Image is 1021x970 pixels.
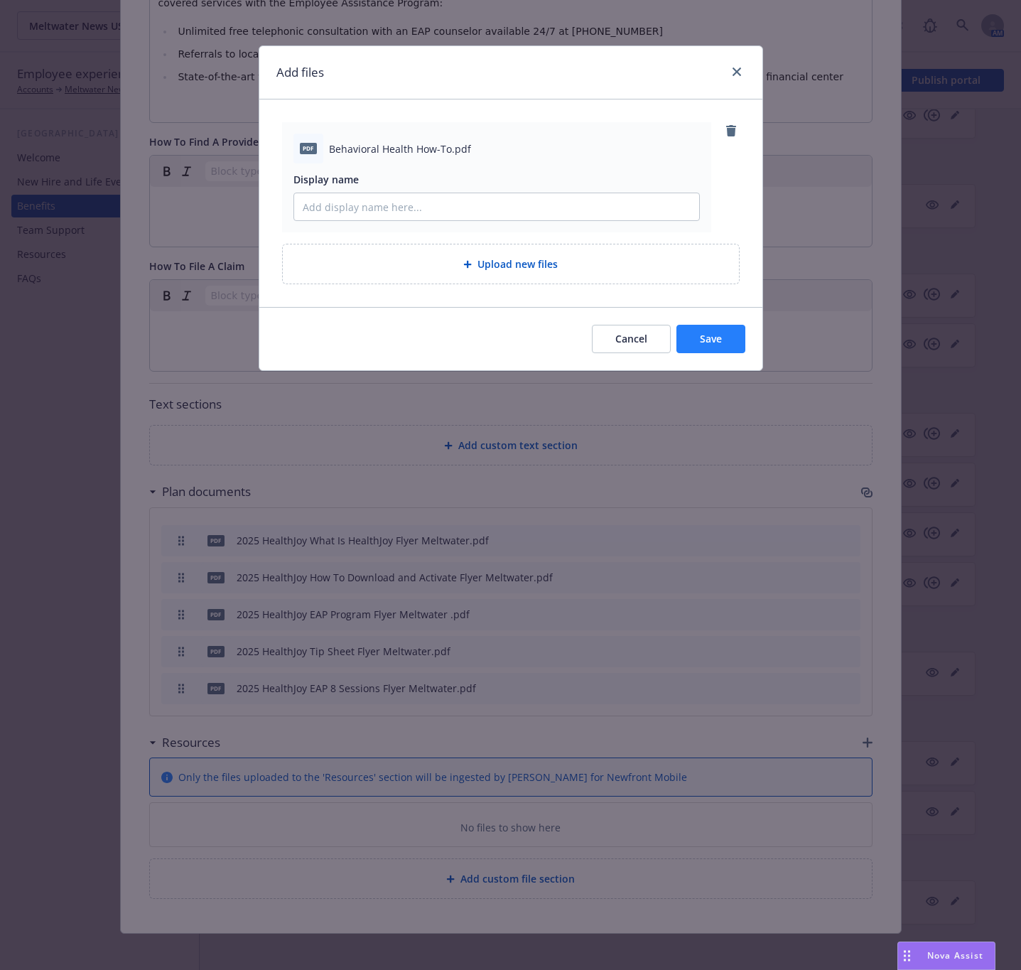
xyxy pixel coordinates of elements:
span: pdf [300,143,317,153]
span: Upload new files [477,257,558,271]
a: remove [723,122,740,139]
div: Upload new files [282,244,740,284]
h1: Add files [276,63,324,82]
a: close [728,63,745,80]
button: Nova Assist [897,942,995,970]
span: Behavioral Health How-To.pdf [329,141,471,156]
button: Cancel [592,325,671,353]
span: Save [700,332,722,345]
span: Nova Assist [927,949,983,961]
span: Cancel [615,332,647,345]
input: Add display name here... [294,193,699,220]
button: Save [676,325,745,353]
div: Drag to move [898,942,916,969]
span: Display name [293,173,359,186]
